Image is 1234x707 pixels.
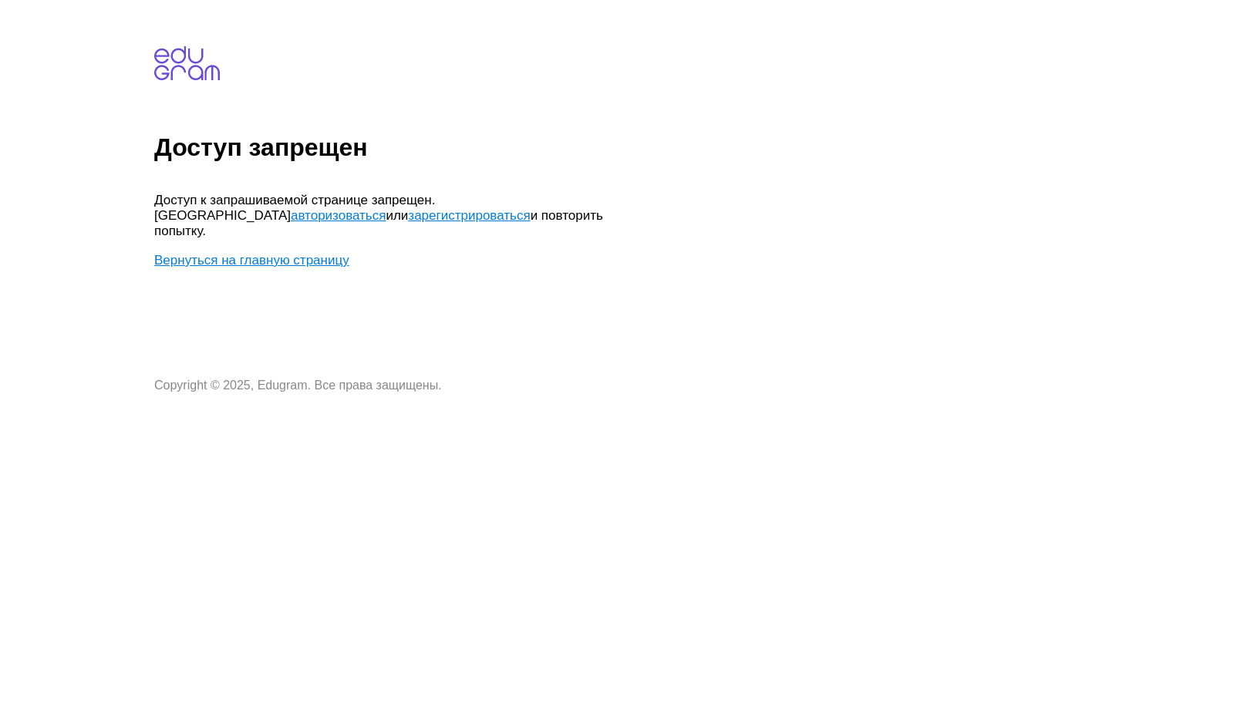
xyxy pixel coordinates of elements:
a: зарегистрироваться [408,208,530,223]
a: Вернуться на главную страницу [154,253,349,268]
p: Доступ к запрашиваемой странице запрещен. [GEOGRAPHIC_DATA] или и повторить попытку. [154,193,617,239]
p: Copyright © 2025, Edugram. Все права защищены. [154,379,617,392]
h1: Доступ запрещен [154,133,1228,162]
img: edugram.com [154,46,220,80]
a: авторизоваться [291,208,386,223]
